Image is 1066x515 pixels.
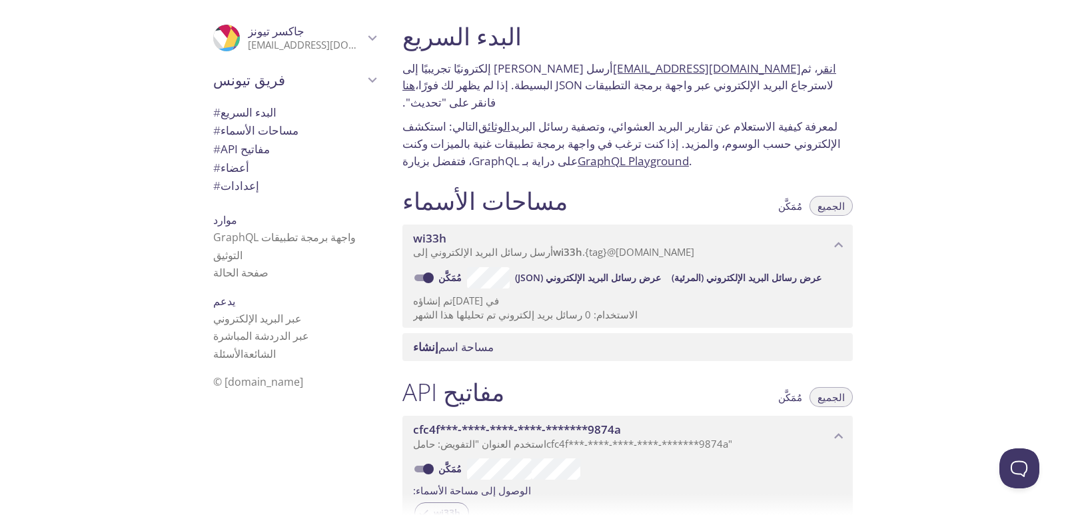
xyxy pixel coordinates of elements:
[402,77,833,110] font: لاسترجاع البريد الإلكتروني عبر واجهة برمجة التطبيقات JSON البسيطة. إذا لم يظهر لك فورًا، فانقر عل...
[203,103,386,122] div: البدء السريع
[203,121,386,140] div: مساحات الأسماء
[553,245,582,258] font: wi33h
[203,16,386,60] div: تيونز جاكسر
[613,61,801,76] a: [EMAIL_ADDRESS][DOMAIN_NAME]
[672,271,821,284] font: عرض رسائل البريد الإلكتروني (المرئية)
[213,70,285,89] font: فريق تيونس
[402,225,853,266] div: مساحة اسم wi33h
[402,19,522,53] font: البدء السريع
[809,387,853,407] button: الجميع
[413,484,531,497] font: الوصول إلى مساحة الأسماء:
[607,245,694,258] font: @[DOMAIN_NAME]
[221,105,276,120] font: البدء السريع
[221,160,249,175] font: أعضاء
[452,294,499,307] font: في [DATE]
[221,178,259,193] font: إعدادات
[438,462,462,475] font: مُمَكَّن
[203,63,386,97] div: فريق تيونس
[478,119,510,134] a: الوثائق
[999,448,1039,488] iframe: مساعدة Scout Beacon - مفتوح
[510,267,666,288] button: عرض رسائل البريد الإلكتروني (JSON)
[272,23,304,39] font: جاكسر
[203,177,386,195] div: إعدادات الفريق
[402,184,568,217] font: مساحات الأسماء
[213,311,302,326] font: عبر البريد الإلكتروني
[221,123,298,138] font: مساحات الأسماء
[778,390,802,404] font: مُمَكَّن
[413,437,546,450] font: استخدم العنوان "التفويض: حامل
[213,374,303,389] font: © [DOMAIN_NAME]
[213,213,237,227] font: موارد
[689,153,692,169] font: .
[213,230,356,245] a: واجهة برمجة تطبيقات GraphQL
[413,294,452,307] font: تم إنشاؤه
[213,248,243,262] a: التوثيق
[438,339,494,354] font: مساحة اسم
[213,328,309,343] font: عبر الدردشة المباشرة
[582,245,585,258] font: .
[778,199,802,213] font: مُمَكَّن
[243,346,276,361] font: الشائعة
[213,346,243,361] font: الأسئلة
[770,387,810,407] button: مُمَكَّن
[203,140,386,159] div: مفاتيح API
[402,61,613,76] font: أرسل [PERSON_NAME] إلكترونيًا تجريبيًا إلى
[402,119,478,134] font: التالي: استكشف
[413,308,638,321] font: الاستخدام: 0 رسائل بريد إلكتروني تم تحليلها هذا الشهر
[809,196,853,216] button: الجميع
[213,123,221,138] font: #
[770,196,810,216] button: مُمَكَّن
[402,61,836,93] a: انقر هنا
[578,153,689,169] a: GraphQL Playground
[213,105,221,120] font: #
[666,267,827,288] button: عرض رسائل البريد الإلكتروني (المرئية)
[413,231,446,246] font: wi33h
[213,294,235,308] font: يدعم
[213,160,221,175] font: #
[413,339,438,354] font: إنشاء
[203,159,386,177] div: أعضاء
[221,141,270,157] font: مفاتيح API
[728,437,732,450] font: "
[248,23,270,39] font: تيونز
[817,390,845,404] font: الجميع
[585,245,607,258] font: {tag}
[402,333,853,361] div: إنشاء مساحة اسم
[402,375,504,408] font: مفاتيح API
[213,178,221,193] font: #
[213,141,221,157] font: #
[817,199,845,213] font: الجميع
[213,265,268,280] a: صفحة الحالة
[438,271,462,284] font: مُمَكَّن
[801,61,817,76] font: ، ثم
[248,38,408,51] font: [EMAIL_ADDRESS][DOMAIN_NAME]
[413,245,553,258] font: أرسل رسائل البريد الإلكتروني إلى
[402,119,841,168] font: لمعرفة كيفية الاستعلام عن تقارير البريد العشوائي، وتصفية رسائل البريد الإلكتروني حسب الوسوم، والم...
[515,271,661,284] font: عرض رسائل البريد الإلكتروني (JSON)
